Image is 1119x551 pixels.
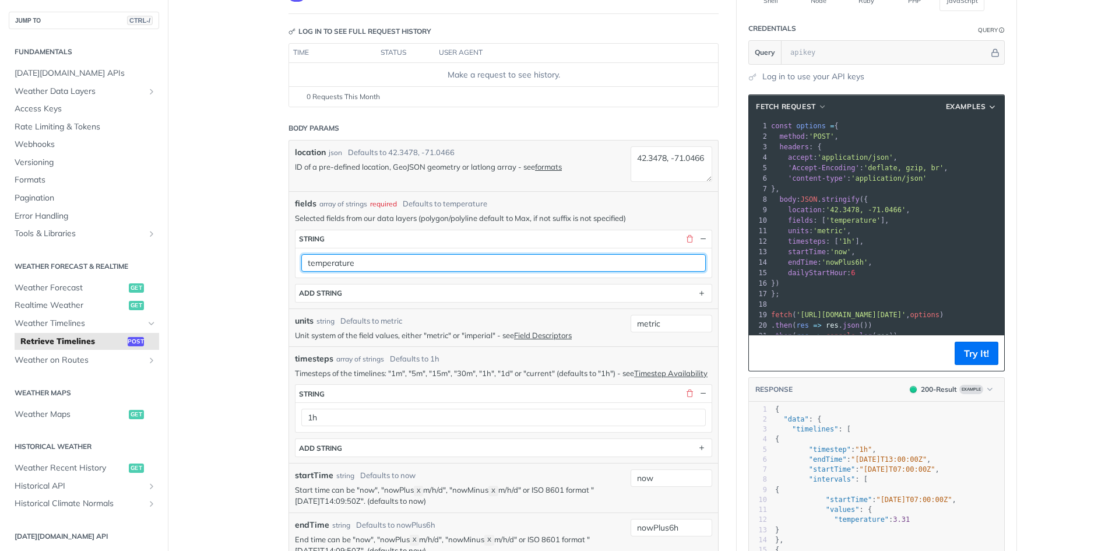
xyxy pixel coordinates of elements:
[299,234,325,243] div: string
[9,315,159,332] a: Weather TimelinesHide subpages for Weather Timelines
[294,69,713,81] div: Make a request to see history.
[749,289,769,299] div: 17
[826,496,872,504] span: "startTime"
[749,236,769,247] div: 12
[749,268,769,278] div: 15
[771,290,780,298] span: };
[771,311,944,319] span: ( , )
[9,388,159,398] h2: Weather Maps
[749,415,767,424] div: 2
[851,174,927,183] span: 'application/json'
[771,122,792,130] span: const
[749,194,769,205] div: 8
[788,227,809,235] span: units
[9,225,159,243] a: Tools & LibrariesShow subpages for Tools & Libraries
[749,278,769,289] div: 16
[319,199,367,209] div: array of strings
[755,384,793,395] button: RESPONSE
[332,520,350,531] div: string
[15,121,156,133] span: Rate Limiting & Tokens
[749,257,769,268] div: 14
[295,162,625,172] p: ID of a pre-defined location, GeoJSON geometry or latlong array - see
[15,103,156,115] span: Access Keys
[860,465,935,473] span: "[DATE]T07:00:00Z"
[813,321,821,329] span: =>
[15,355,144,366] span: Weather on Routes
[749,515,767,525] div: 12
[796,311,906,319] span: '[URL][DOMAIN_NAME][DATE]'
[851,269,855,277] span: 6
[749,505,767,515] div: 11
[775,405,779,413] span: {
[535,162,562,171] a: formats
[783,415,808,423] span: "data"
[289,44,376,62] th: time
[904,384,998,395] button: 200200-ResultExample
[771,227,851,235] span: : ,
[788,174,847,183] span: 'content-type'
[771,164,948,172] span: : ,
[299,444,342,452] div: ADD string
[813,227,847,235] span: 'metric'
[771,258,872,266] span: : ,
[9,531,159,542] h2: [DATE][DOMAIN_NAME] API
[749,41,782,64] button: Query
[487,536,491,545] span: X
[295,368,712,378] p: Timesteps of the timelines: "1m", "5m", "15m", "30m", "1h", "1d" or "current" (defaults to "1h") ...
[749,142,769,152] div: 3
[809,132,834,141] span: 'POST'
[9,352,159,369] a: Weather on RoutesShow subpages for Weather on Routes
[749,184,769,194] div: 7
[788,164,860,172] span: 'Accept-Encoding'
[771,143,822,151] span: : {
[698,388,708,399] button: Hide
[295,285,712,302] button: ADD string
[959,385,983,394] span: Example
[370,199,397,209] div: required
[295,213,712,223] p: Selected fields from our data layers (polygon/polyline default to Max, if not suffix is not speci...
[999,27,1005,33] i: Information
[775,455,931,464] span: : ,
[9,154,159,171] a: Versioning
[749,226,769,236] div: 11
[749,320,769,331] div: 20
[775,526,779,534] span: }
[634,368,708,378] a: Timestep Availability
[749,215,769,226] div: 10
[749,525,767,535] div: 13
[15,86,144,97] span: Weather Data Layers
[755,47,775,58] span: Query
[771,206,910,214] span: : ,
[295,353,333,365] span: timesteps
[9,459,159,477] a: Weather Recent Historyget
[128,337,144,346] span: post
[809,455,847,464] span: "endTime"
[413,536,417,545] span: X
[9,208,159,225] a: Error Handling
[784,41,989,64] input: apikey
[809,445,851,454] span: "timestep"
[749,310,769,320] div: 19
[307,92,380,102] span: 0 Requests This Month
[417,487,421,495] span: X
[955,342,998,365] button: Try It!
[9,136,159,153] a: Webhooks
[749,121,769,131] div: 1
[771,269,856,277] span: :
[801,195,818,203] span: JSON
[749,299,769,310] div: 18
[775,496,956,504] span: : ,
[299,289,342,297] div: ADD string
[295,439,712,457] button: ADD string
[771,332,898,340] span: . ( . ( ))
[15,210,156,222] span: Error Handling
[9,118,159,136] a: Rate Limiting & Tokens
[749,495,767,505] div: 10
[775,435,779,443] span: {
[771,311,792,319] span: fetch
[749,475,767,485] div: 8
[749,424,767,434] div: 3
[295,385,712,402] button: string
[771,185,780,193] span: },
[779,195,796,203] span: body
